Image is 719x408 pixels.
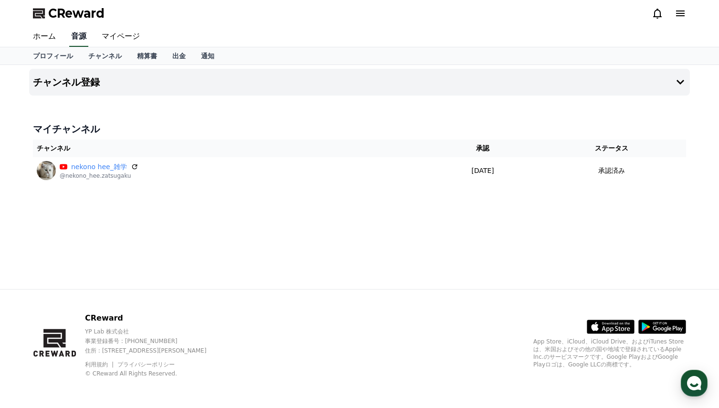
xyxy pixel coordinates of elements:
p: © CReward All Rights Reserved. [85,370,223,377]
a: プロフィール [25,47,81,64]
span: CReward [48,6,105,21]
button: チャンネル登録 [29,69,690,96]
a: マイページ [94,27,148,47]
p: YP Lab 株式会社 [85,328,223,335]
span: Messages [79,318,107,325]
a: 利用規約 [85,361,115,368]
p: @nekono_hee.zatsugaku [60,172,138,180]
h4: マイチャンネル [33,122,686,136]
th: 承認 [428,140,537,157]
a: Home [3,303,63,327]
p: 事業登録番号 : [PHONE_NUMBER] [85,337,223,345]
a: nekono hee_雑学 [71,162,127,172]
a: 音源 [69,27,88,47]
a: プライバシーポリシー [117,361,175,368]
p: 承認済み [598,166,625,176]
p: App Store、iCloud、iCloud Drive、およびiTunes Storeは、米国およびその他の国や地域で登録されているApple Inc.のサービスマークです。Google P... [533,338,686,368]
a: 精算書 [129,47,165,64]
a: Messages [63,303,123,327]
h4: チャンネル登録 [33,77,100,87]
p: CReward [85,312,223,324]
a: 出金 [165,47,193,64]
p: [DATE] [432,166,533,176]
th: ステータス [538,140,686,157]
a: CReward [33,6,105,21]
a: Settings [123,303,183,327]
span: Settings [141,317,165,325]
a: 通知 [193,47,222,64]
img: nekono hee_雑学 [37,161,56,180]
th: チャンネル [33,140,428,157]
span: Home [24,317,41,325]
a: チャンネル [81,47,129,64]
a: ホーム [25,27,63,47]
p: 住所 : [STREET_ADDRESS][PERSON_NAME] [85,347,223,354]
